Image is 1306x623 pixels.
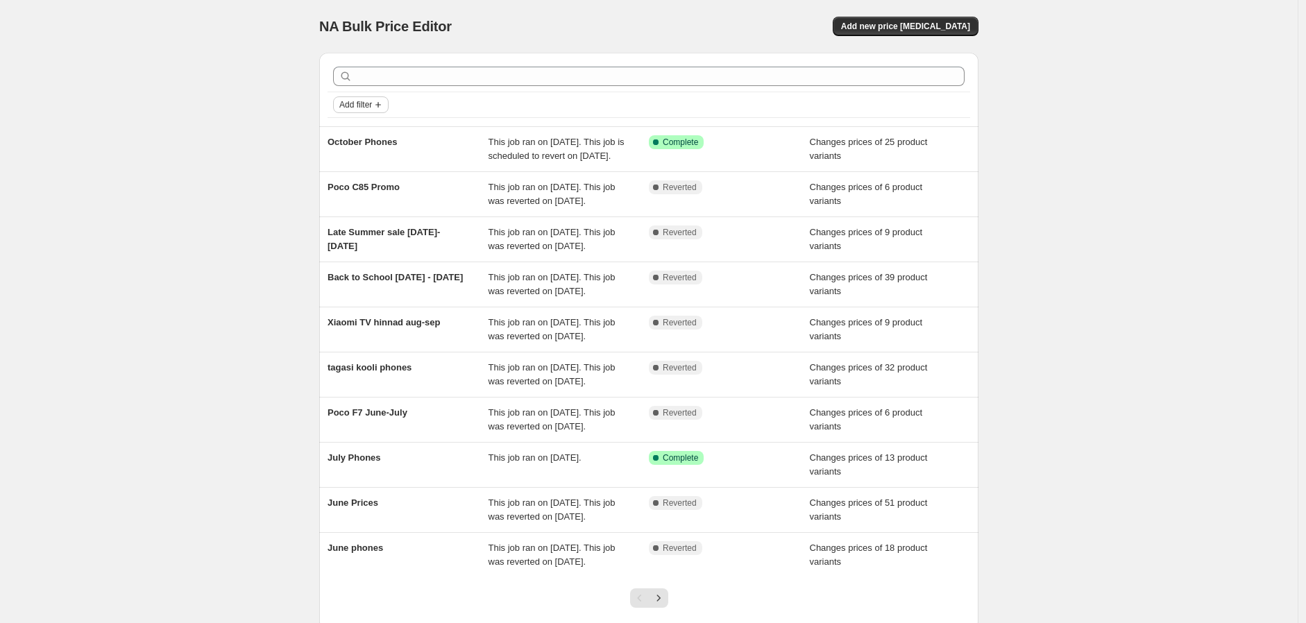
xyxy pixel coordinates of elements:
span: Reverted [663,362,697,373]
span: Add filter [339,99,372,110]
button: Next [649,588,668,608]
span: This job ran on [DATE]. This job was reverted on [DATE]. [489,407,616,432]
span: Xiaomi TV hinnad aug-sep [328,317,441,327]
span: Late Summer sale [DATE]-[DATE] [328,227,440,251]
nav: Pagination [630,588,668,608]
span: Poco C85 Promo [328,182,400,192]
span: Changes prices of 6 product variants [810,407,923,432]
span: This job ran on [DATE]. This job was reverted on [DATE]. [489,227,616,251]
span: This job ran on [DATE]. [489,452,582,463]
span: Changes prices of 9 product variants [810,227,923,251]
span: tagasi kooli phones [328,362,412,373]
span: This job ran on [DATE]. This job was reverted on [DATE]. [489,543,616,567]
span: Changes prices of 32 product variants [810,362,928,386]
span: Complete [663,137,698,148]
span: Reverted [663,227,697,238]
button: Add new price [MEDICAL_DATA] [833,17,978,36]
span: Changes prices of 13 product variants [810,452,928,477]
span: October Phones [328,137,397,147]
span: Reverted [663,182,697,193]
button: Add filter [333,96,389,113]
span: Complete [663,452,698,463]
span: July Phones [328,452,381,463]
span: This job ran on [DATE]. This job was reverted on [DATE]. [489,272,616,296]
span: Reverted [663,317,697,328]
span: Changes prices of 25 product variants [810,137,928,161]
span: Poco F7 June-July [328,407,407,418]
span: Reverted [663,497,697,509]
span: Back to School [DATE] - [DATE] [328,272,463,282]
span: This job ran on [DATE]. This job is scheduled to revert on [DATE]. [489,137,625,161]
span: June Prices [328,497,378,508]
span: This job ran on [DATE]. This job was reverted on [DATE]. [489,317,616,341]
span: Reverted [663,407,697,418]
span: Changes prices of 51 product variants [810,497,928,522]
span: This job ran on [DATE]. This job was reverted on [DATE]. [489,497,616,522]
span: Changes prices of 6 product variants [810,182,923,206]
span: Reverted [663,272,697,283]
span: This job ran on [DATE]. This job was reverted on [DATE]. [489,362,616,386]
span: NA Bulk Price Editor [319,19,452,34]
span: Changes prices of 18 product variants [810,543,928,567]
span: Reverted [663,543,697,554]
span: Add new price [MEDICAL_DATA] [841,21,970,32]
span: June phones [328,543,383,553]
span: Changes prices of 39 product variants [810,272,928,296]
span: Changes prices of 9 product variants [810,317,923,341]
span: This job ran on [DATE]. This job was reverted on [DATE]. [489,182,616,206]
